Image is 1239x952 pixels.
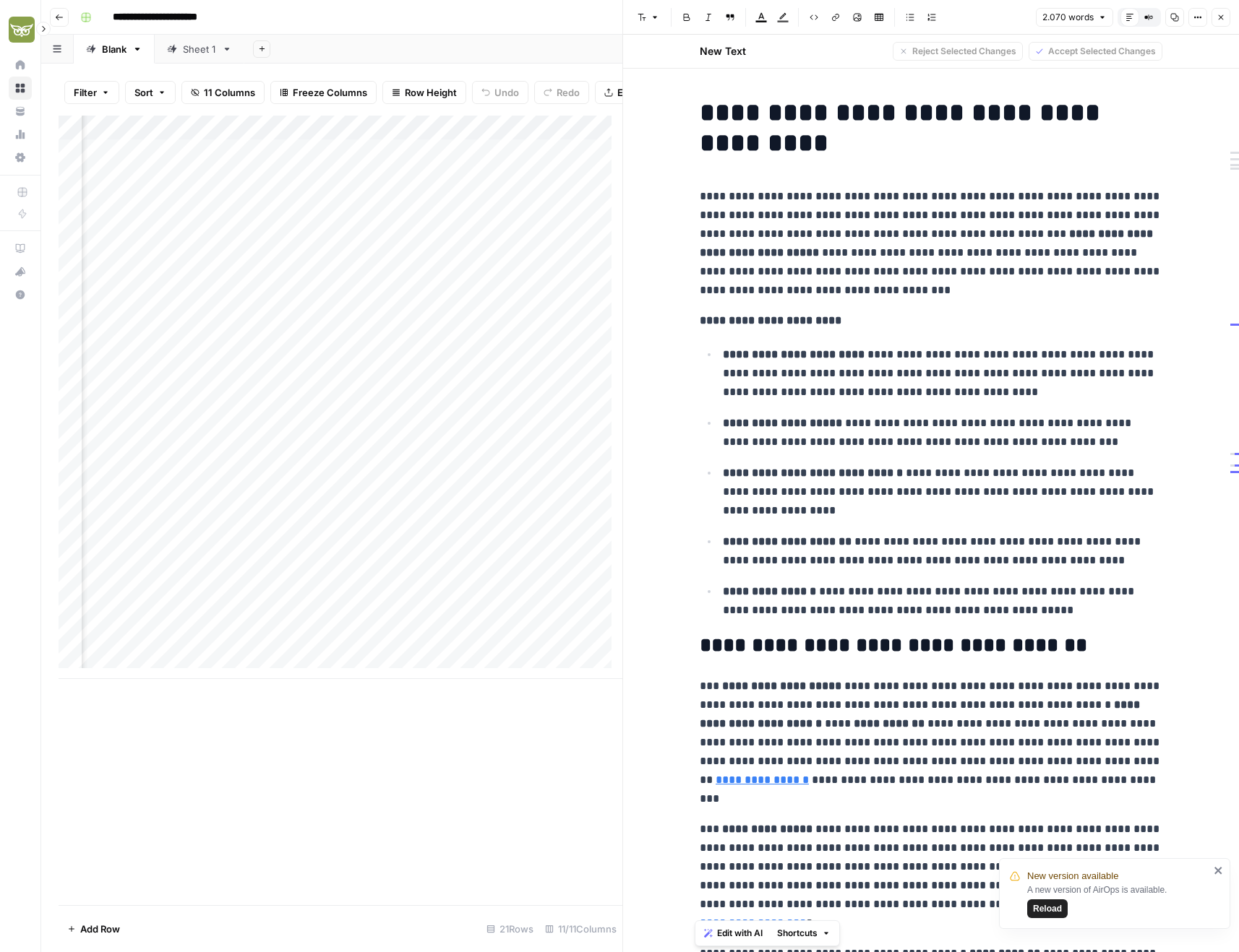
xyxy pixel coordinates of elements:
div: 11/11 Columns [539,917,622,940]
button: Sort [125,81,176,104]
span: New version available [1027,869,1118,883]
a: Settings [9,146,32,169]
button: Edit with AI [698,924,768,943]
div: Sheet 1 [183,42,216,56]
button: Accept Selected Changes [1029,42,1162,61]
a: Browse [9,77,32,100]
div: What's new? [9,261,31,282]
span: Reject Selected Changes [912,45,1016,58]
span: Row Height [405,85,457,100]
div: Blank [102,42,127,56]
button: Filter [64,81,119,104]
button: What's new? [9,260,32,283]
a: Blank [74,35,155,64]
button: Add Row [59,917,129,940]
span: Filter [74,85,97,100]
span: Add Row [80,922,120,936]
span: 11 Columns [204,85,255,100]
span: Sort [134,85,153,100]
button: Redo [534,81,589,104]
button: 2.070 words [1036,8,1113,27]
button: Reload [1027,899,1068,918]
img: Evergreen Media Logo [9,17,35,43]
div: A new version of AirOps is available. [1027,883,1209,918]
span: Accept Selected Changes [1048,45,1156,58]
button: Freeze Columns [270,81,377,104]
a: Home [9,53,32,77]
span: Undo [494,85,519,100]
button: Reject Selected Changes [893,42,1023,61]
h2: New Text [700,44,746,59]
a: Usage [9,123,32,146]
button: Row Height [382,81,466,104]
button: Shortcuts [771,924,836,943]
span: Freeze Columns [293,85,367,100]
span: Redo [557,85,580,100]
span: Shortcuts [777,927,818,940]
button: Export CSV [595,81,678,104]
a: Your Data [9,100,32,123]
button: close [1214,865,1224,876]
button: Help + Support [9,283,32,306]
span: 2.070 words [1042,11,1094,24]
button: Workspace: Evergreen Media [9,12,32,48]
div: 21 Rows [481,917,539,940]
button: Undo [472,81,528,104]
span: Edit with AI [717,927,763,940]
button: 11 Columns [181,81,265,104]
a: AirOps Academy [9,237,32,260]
span: Reload [1033,902,1062,915]
a: Sheet 1 [155,35,244,64]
